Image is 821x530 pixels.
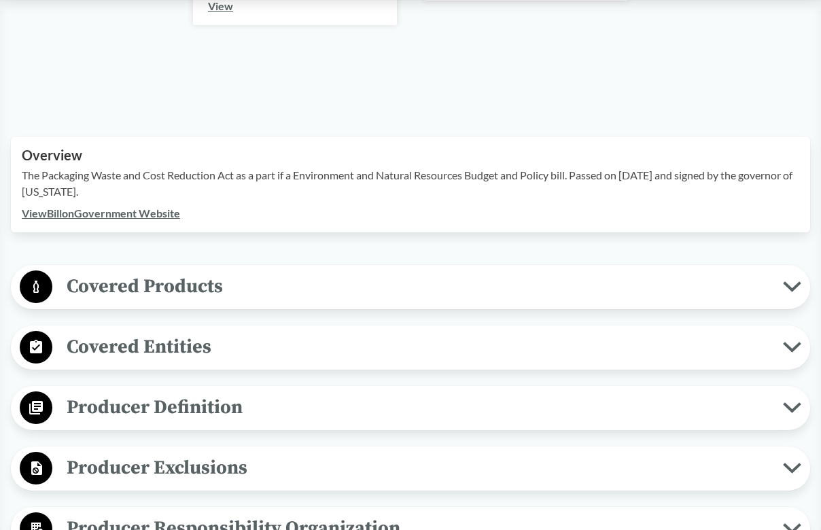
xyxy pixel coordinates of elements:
[52,332,783,362] span: Covered Entities
[16,330,805,365] button: Covered Entities
[52,392,783,423] span: Producer Definition
[52,271,783,302] span: Covered Products
[52,453,783,483] span: Producer Exclusions
[22,167,799,200] p: The Packaging Waste and Cost Reduction Act as a part if a Environment and Natural Resources Budge...
[22,207,180,219] a: ViewBillonGovernment Website
[16,391,805,425] button: Producer Definition
[22,147,799,163] h2: Overview
[16,451,805,486] button: Producer Exclusions
[16,270,805,304] button: Covered Products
